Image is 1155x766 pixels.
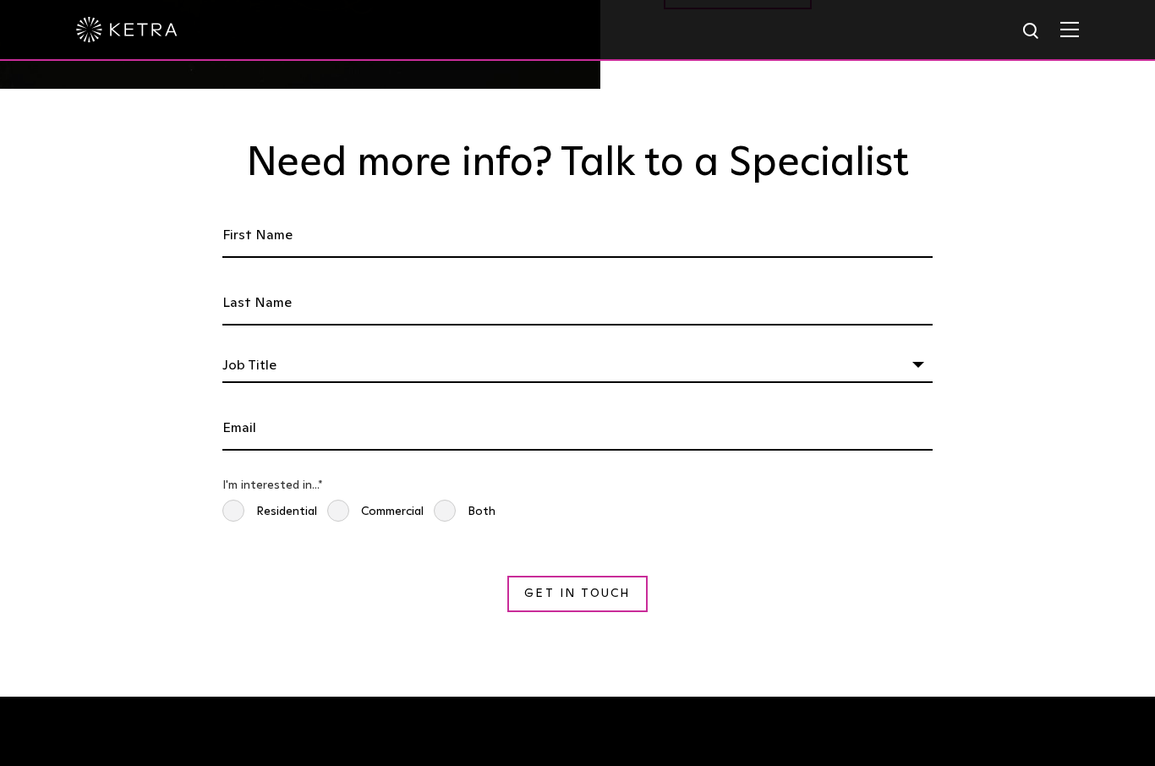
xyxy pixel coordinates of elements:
[222,214,933,258] input: First Name
[222,349,933,383] div: Job Title
[1021,21,1043,42] img: search icon
[434,500,495,524] span: Both
[218,140,937,189] h2: Need more info? Talk to a Specialist
[222,407,933,451] input: Email
[76,17,178,42] img: ketra-logo-2019-white
[222,500,317,524] span: Residential
[222,479,318,491] span: I'm interested in...
[1060,21,1079,37] img: Hamburger%20Nav.svg
[507,576,647,612] input: Get in Touch
[222,282,933,326] input: Last Name
[327,500,424,524] span: Commercial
